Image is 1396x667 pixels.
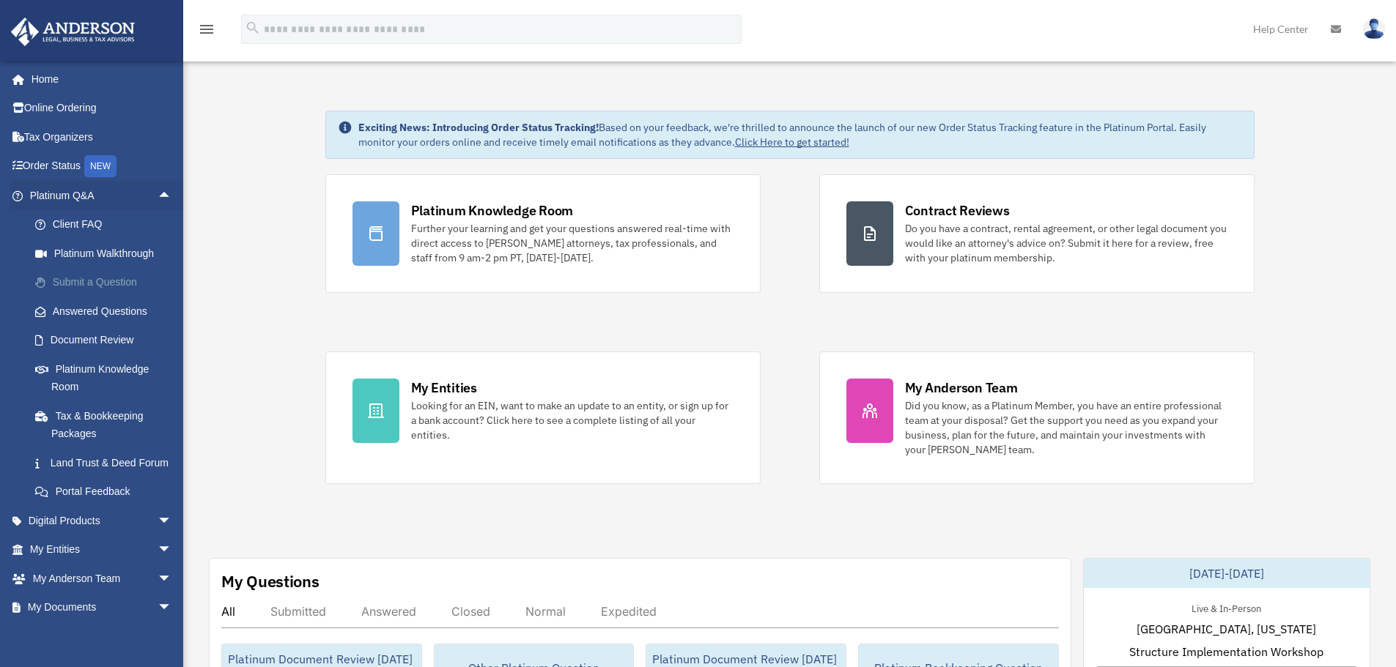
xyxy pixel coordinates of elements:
span: arrow_drop_down [158,593,187,623]
a: Platinum Knowledge Room [21,354,194,401]
a: Portal Feedback [21,477,194,507]
div: Looking for an EIN, want to make an update to an entity, or sign up for a bank account? Click her... [411,398,734,442]
div: Do you have a contract, rental agreement, or other legal document you would like an attorney's ad... [905,221,1227,265]
a: Click Here to get started! [735,135,849,149]
div: [DATE]-[DATE] [1084,559,1370,588]
a: My Anderson Teamarrow_drop_down [10,564,194,593]
a: Tax Organizers [10,122,194,152]
a: menu [198,26,215,38]
img: Anderson Advisors Platinum Portal [7,18,139,46]
a: Platinum Knowledge Room Further your learning and get your questions answered real-time with dire... [325,174,761,293]
span: arrow_drop_down [158,564,187,594]
strong: Exciting News: Introducing Order Status Tracking! [358,121,599,134]
a: Tax & Bookkeeping Packages [21,401,194,448]
a: Contract Reviews Do you have a contract, rental agreement, or other legal document you would like... [819,174,1255,293]
a: Platinum Q&Aarrow_drop_up [10,181,194,210]
div: Contract Reviews [905,201,1010,220]
div: Live & In-Person [1180,600,1273,615]
div: Did you know, as a Platinum Member, you have an entire professional team at your disposal? Get th... [905,398,1227,457]
div: My Entities [411,379,477,397]
a: Home [10,64,187,94]
i: menu [198,21,215,38]
div: NEW [84,155,117,177]
span: Structure Implementation Workshop [1129,643,1323,660]
a: Online Ordering [10,94,194,123]
a: My Documentsarrow_drop_down [10,593,194,622]
i: search [245,20,261,36]
a: Answered Questions [21,297,194,326]
div: All [221,604,235,619]
div: Expedited [601,604,657,619]
div: My Anderson Team [905,379,1018,397]
a: My Anderson Team Did you know, as a Platinum Member, you have an entire professional team at your... [819,351,1255,484]
span: arrow_drop_down [158,535,187,565]
a: Document Review [21,326,194,355]
span: arrow_drop_down [158,506,187,536]
div: Further your learning and get your questions answered real-time with direct access to [PERSON_NAM... [411,221,734,265]
div: My Questions [221,570,320,592]
div: Platinum Knowledge Room [411,201,574,220]
div: Normal [525,604,566,619]
div: Submitted [270,604,326,619]
div: Closed [451,604,490,619]
a: My Entitiesarrow_drop_down [10,535,194,564]
img: User Pic [1363,18,1385,40]
a: Client FAQ [21,210,194,239]
a: Land Trust & Deed Forum [21,448,194,477]
a: Platinum Walkthrough [21,239,194,268]
span: arrow_drop_up [158,181,187,211]
span: [GEOGRAPHIC_DATA], [US_STATE] [1137,620,1316,638]
a: Digital Productsarrow_drop_down [10,506,194,535]
a: My Entities Looking for an EIN, want to make an update to an entity, or sign up for a bank accoun... [325,351,761,484]
a: Order StatusNEW [10,152,194,182]
div: Answered [361,604,416,619]
div: Based on your feedback, we're thrilled to announce the launch of our new Order Status Tracking fe... [358,120,1242,149]
a: Submit a Question [21,268,194,297]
